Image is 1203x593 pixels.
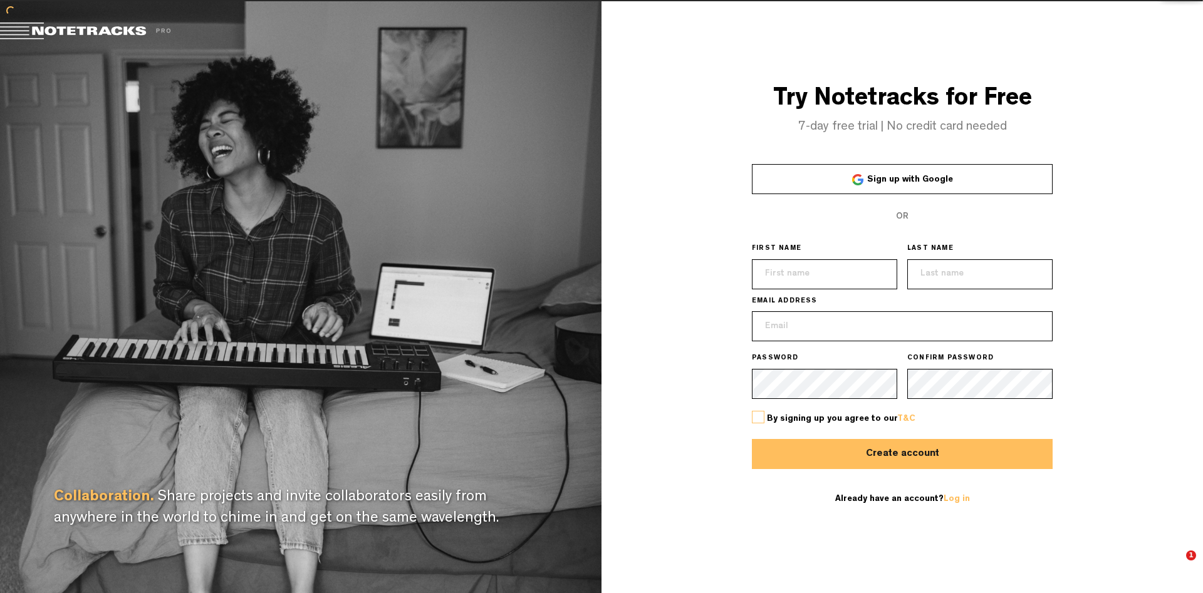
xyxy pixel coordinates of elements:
a: T&C [897,415,915,423]
span: PASSWORD [752,354,799,364]
h4: 7-day free trial | No credit card needed [601,120,1203,134]
h3: Try Notetracks for Free [601,86,1203,114]
span: LAST NAME [907,244,954,254]
span: Share projects and invite collaborators easily from anywhere in the world to chime in and get on ... [54,490,499,527]
span: Already have an account? [835,495,970,503]
input: Email [752,311,1053,341]
span: CONFIRM PASSWORD [907,354,994,364]
input: First name [752,259,897,289]
a: Log in [944,495,970,503]
span: 1 [1186,550,1196,560]
button: Create account [752,439,1053,469]
span: FIRST NAME [752,244,801,254]
span: EMAIL ADDRESS [752,297,818,307]
span: Sign up with Google [867,175,953,184]
input: Last name [907,259,1053,289]
iframe: Intercom live chat [1160,550,1190,580]
span: Collaboration. [54,490,154,505]
span: By signing up you agree to our [767,415,915,423]
span: OR [896,212,909,221]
